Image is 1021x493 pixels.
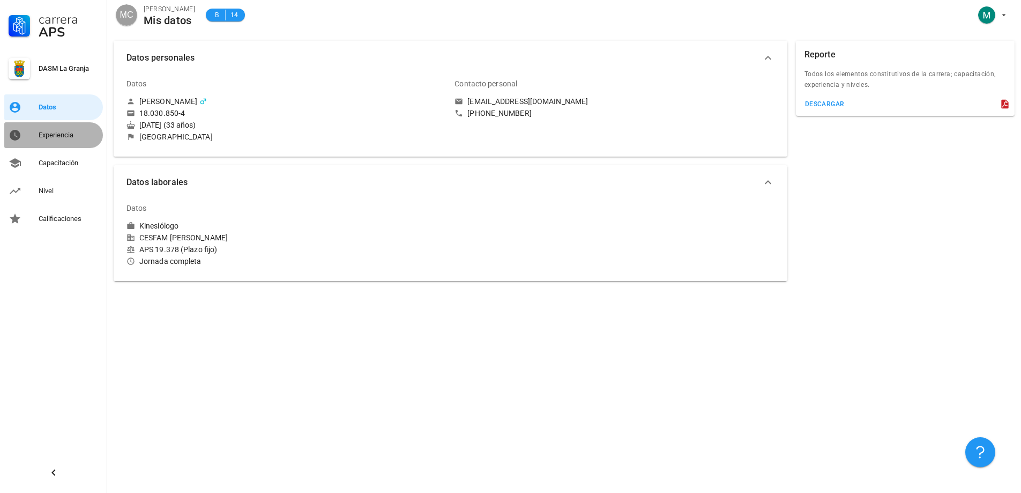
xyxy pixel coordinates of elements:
[454,108,774,118] a: [PHONE_NUMBER]
[126,195,147,221] div: Datos
[39,13,99,26] div: Carrera
[39,26,99,39] div: APS
[4,122,103,148] a: Experiencia
[120,4,133,26] span: MC
[4,206,103,232] a: Calificaciones
[139,97,197,106] div: [PERSON_NAME]
[114,165,787,200] button: Datos laborales
[39,103,99,112] div: Datos
[212,10,221,20] span: B
[144,4,195,14] div: [PERSON_NAME]
[796,69,1015,97] div: Todos los elementos constitutivos de la carrera; capacitación, experiencia y niveles.
[39,131,99,139] div: Experiencia
[116,4,137,26] div: avatar
[804,41,836,69] div: Reporte
[126,50,762,65] span: Datos personales
[144,14,195,26] div: Mis datos
[139,132,213,142] div: [GEOGRAPHIC_DATA]
[4,150,103,176] a: Capacitación
[804,100,845,108] div: descargar
[126,71,147,97] div: Datos
[39,64,99,73] div: DASM La Granja
[467,108,531,118] div: [PHONE_NUMBER]
[4,94,103,120] a: Datos
[978,6,995,24] div: avatar
[800,97,849,112] button: descargar
[126,256,446,266] div: Jornada completa
[126,175,762,190] span: Datos laborales
[4,178,103,204] a: Nivel
[39,159,99,167] div: Capacitación
[126,233,446,242] div: CESFAM [PERSON_NAME]
[39,215,99,223] div: Calificaciones
[39,187,99,195] div: Nivel
[126,245,446,254] div: APS 19.378 (Plazo fijo)
[230,10,239,20] span: 14
[126,120,446,130] div: [DATE] (33 años)
[454,71,517,97] div: Contacto personal
[139,108,185,118] div: 18.030.850-4
[139,221,178,231] div: Kinesiólogo
[454,97,774,106] a: [EMAIL_ADDRESS][DOMAIN_NAME]
[467,97,588,106] div: [EMAIL_ADDRESS][DOMAIN_NAME]
[114,41,787,75] button: Datos personales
